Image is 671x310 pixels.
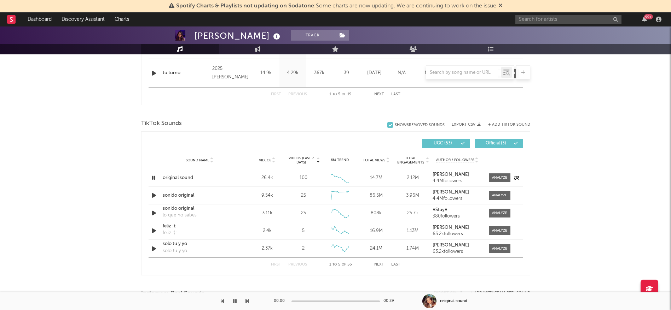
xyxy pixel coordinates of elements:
a: Charts [110,12,134,26]
span: Official ( 3 ) [480,141,512,145]
button: + Add TikTok Sound [488,123,530,127]
button: First [271,93,281,96]
div: 1 5 19 [321,90,360,99]
div: 14.7M [360,174,393,181]
div: lo que no sabes [163,212,197,219]
a: sonido original [163,192,237,199]
div: 00:29 [383,297,398,305]
button: First [271,263,281,267]
div: 100 [300,174,307,181]
div: 63.2k followers [433,249,482,254]
div: 16.9M [360,227,393,234]
button: Last [391,93,400,96]
div: 4.4M followers [433,179,482,184]
div: 3.96M [396,192,429,199]
div: + Add Instagram Reel Sound [463,291,530,295]
button: Official(3) [475,139,523,148]
button: Export CSV [452,123,481,127]
strong: [PERSON_NAME] [433,225,469,230]
input: Search by song name or URL [426,70,501,76]
div: 99 + [644,14,653,19]
span: UGC ( 53 ) [427,141,459,145]
div: [PERSON_NAME] [194,30,282,42]
span: Total Views [363,158,385,162]
a: [PERSON_NAME] [433,243,482,248]
div: 25 [301,192,306,199]
span: Author / Followers [436,158,474,162]
strong: [PERSON_NAME] [433,190,469,195]
span: TikTok Sounds [141,119,182,128]
button: + Add TikTok Sound [481,123,530,127]
div: 25 [301,210,306,217]
span: Videos (last 7 days) [287,156,316,165]
div: feliz :): [163,229,177,237]
a: sonido original [163,205,237,212]
a: [PERSON_NAME] [433,190,482,195]
span: of [342,93,346,96]
div: 2.37k [251,245,284,252]
button: Previous [288,263,307,267]
button: + Add Instagram Reel Sound [470,291,530,295]
div: 2 [302,245,305,252]
div: 24.1M [360,245,393,252]
button: Next [374,263,384,267]
div: 63.2k followers [433,232,482,237]
span: : Some charts are now updating. We are continuing to work on the issue [176,3,496,9]
div: 9.54k [251,192,284,199]
button: 99+ [642,17,647,22]
div: 00:00 [274,297,288,305]
div: 86.5M [360,192,393,199]
span: Total Engagements [396,156,425,165]
input: Search for artists [515,15,621,24]
div: 380 followers [433,214,482,219]
button: Next [374,93,384,96]
div: 25.7k [396,210,429,217]
strong: [PERSON_NAME] [433,243,469,248]
a: [PERSON_NAME] [433,172,482,177]
a: ♥︎Stay♥︎ [433,208,482,213]
div: 1.13M [396,227,429,234]
button: Export CSV [434,291,463,296]
a: Discovery Assistant [57,12,110,26]
span: to [332,93,337,96]
span: to [332,263,337,266]
a: original sound [163,174,237,181]
div: 2.12M [396,174,429,181]
span: of [342,263,346,266]
button: Previous [288,93,307,96]
button: Last [391,263,400,267]
div: 6M Trend [323,157,356,163]
div: 2.4k [251,227,284,234]
span: Sound Name [186,158,209,162]
div: 2025 [PERSON_NAME] [212,65,251,82]
span: Dismiss [498,3,503,9]
div: 1.74M [396,245,429,252]
div: 4.4M followers [433,196,482,201]
a: [PERSON_NAME] [433,225,482,230]
div: Show 6 Removed Sounds [395,123,445,127]
div: 808k [360,210,393,217]
div: 5 [302,227,305,234]
span: Videos [259,158,271,162]
a: Dashboard [23,12,57,26]
div: 3.11k [251,210,284,217]
span: Instagram Reel Sounds [141,290,204,298]
div: solo tu y yo [163,248,187,255]
strong: ♥︎Stay♥︎ [433,208,447,212]
strong: [PERSON_NAME] [433,172,469,177]
button: UGC(53) [422,139,470,148]
a: solo tu y yo [163,240,237,248]
div: 1 5 56 [321,261,360,269]
div: original sound [440,298,467,304]
a: feliz :): [163,223,237,230]
span: Spotify Charts & Playlists not updating on Sodatone [176,3,314,9]
div: 26.4k [251,174,284,181]
button: Track [291,30,335,41]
